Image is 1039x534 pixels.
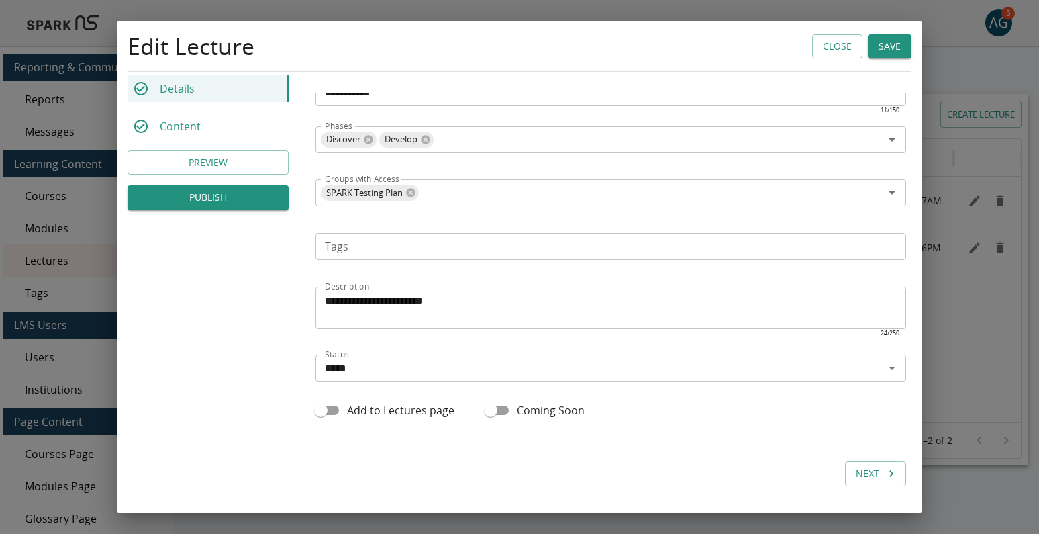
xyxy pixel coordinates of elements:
[325,120,352,132] label: Phases
[128,75,289,140] div: Lecture Builder Tabs
[128,186,289,211] button: PUBLISH
[379,132,423,147] span: Develop
[160,81,195,97] p: Details
[128,150,289,175] button: Preview
[160,118,201,134] p: Content
[321,132,377,148] div: Discover
[321,185,419,201] div: SPARK Testing Plan
[321,132,366,147] span: Discover
[868,34,911,59] button: Save
[883,359,901,377] button: Open
[883,183,901,202] button: Open
[379,132,434,148] div: Develop
[883,130,901,149] button: Open
[325,173,399,185] label: Groups with Access
[517,402,585,418] span: Coming Soon
[128,32,254,60] h4: Edit Lecture
[325,349,349,360] label: Status
[812,34,862,59] button: Close
[321,185,408,201] span: SPARK Testing Plan
[325,281,369,292] label: Description
[845,461,906,486] button: Next
[347,402,454,418] span: Add to Lectures page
